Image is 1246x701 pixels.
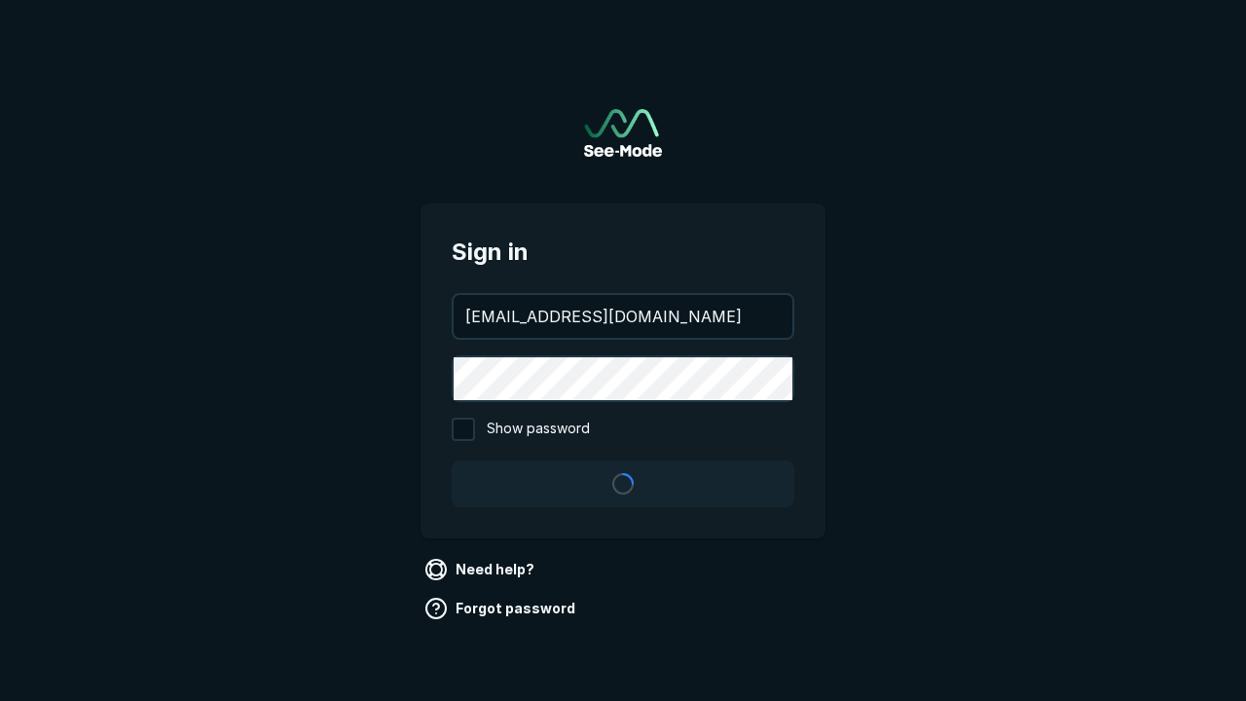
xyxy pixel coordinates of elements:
img: See-Mode Logo [584,109,662,157]
a: Forgot password [421,593,583,624]
span: Show password [487,418,590,441]
span: Sign in [452,235,794,270]
a: Go to sign in [584,109,662,157]
input: your@email.com [454,295,792,338]
a: Need help? [421,554,542,585]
